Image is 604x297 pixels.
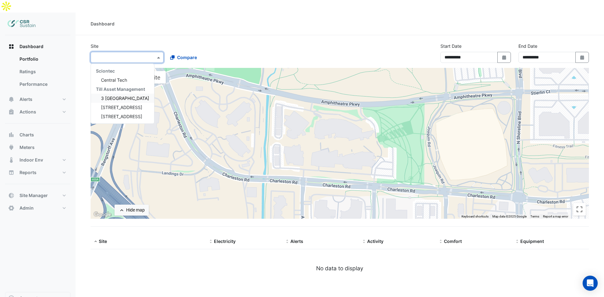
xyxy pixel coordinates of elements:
[20,96,32,102] span: Alerts
[20,157,43,163] span: Indoor Env
[492,215,527,218] span: Map data ©2025 Google
[20,169,36,176] span: Reports
[367,239,383,244] span: Activity
[92,211,113,219] img: Google
[5,202,70,214] button: Admin
[518,43,537,49] label: End Date
[8,192,14,199] app-icon: Site Manager
[5,154,70,166] button: Indoor Env
[8,43,14,50] app-icon: Dashboard
[115,205,149,216] button: Hide map
[5,53,70,93] div: Dashboard
[96,68,115,74] span: Sciontec
[91,20,115,27] div: Dashboard
[20,132,34,138] span: Charts
[126,207,145,213] div: Hide map
[5,166,70,179] button: Reports
[14,53,70,65] a: Portfolio
[5,93,70,106] button: Alerts
[20,109,36,115] span: Actions
[166,52,201,63] button: Compare
[177,54,197,61] span: Compare
[8,132,14,138] app-icon: Charts
[583,276,598,291] div: Open Intercom Messenger
[91,264,589,272] div: No data to display
[444,239,462,244] span: Comfort
[91,43,98,49] label: Site
[101,77,127,83] span: Central Tech
[20,144,35,151] span: Meters
[8,144,14,151] app-icon: Meters
[14,65,70,78] a: Ratings
[8,96,14,102] app-icon: Alerts
[5,189,70,202] button: Site Manager
[5,40,70,53] button: Dashboard
[20,192,48,199] span: Site Manager
[579,55,585,60] fa-icon: Select Date
[14,78,70,91] a: Performance
[92,211,113,219] a: Open this area in Google Maps (opens a new window)
[99,239,107,244] span: Site
[91,63,154,124] ng-dropdown-panel: Options list
[440,43,461,49] label: Start Date
[573,203,586,216] button: Toggle fullscreen view
[8,169,14,176] app-icon: Reports
[520,239,544,244] span: Equipment
[8,157,14,163] app-icon: Indoor Env
[5,141,70,154] button: Meters
[461,214,489,219] button: Keyboard shortcuts
[20,43,43,50] span: Dashboard
[8,18,36,30] img: Company Logo
[214,239,236,244] span: Electricity
[5,106,70,118] button: Actions
[96,86,145,92] span: Till Asset Management
[501,55,507,60] fa-icon: Select Date
[5,129,70,141] button: Charts
[101,96,149,101] span: 3 [GEOGRAPHIC_DATA]
[20,205,34,211] span: Admin
[8,205,14,211] app-icon: Admin
[8,109,14,115] app-icon: Actions
[290,239,303,244] span: Alerts
[101,114,142,119] span: [STREET_ADDRESS]
[101,105,142,110] span: [STREET_ADDRESS]
[543,215,568,218] a: Report a map error
[530,215,539,218] a: Terms (opens in new tab)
